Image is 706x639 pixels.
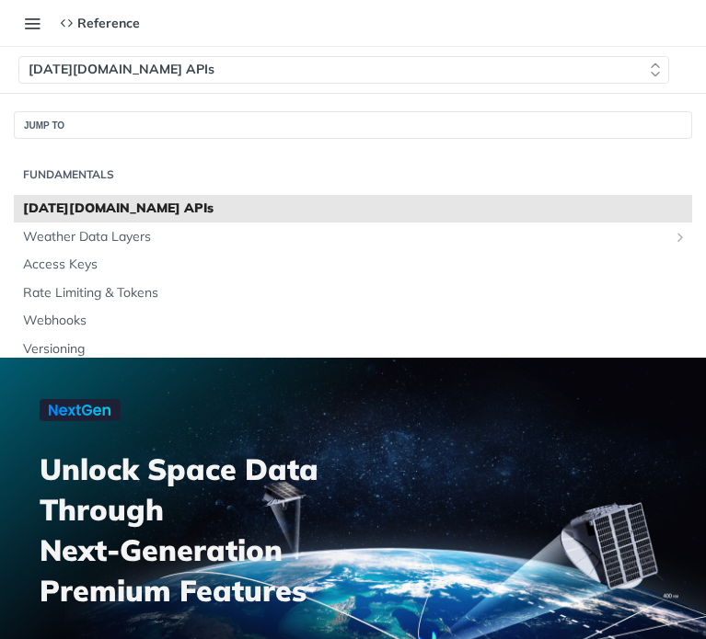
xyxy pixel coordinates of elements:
span: Rate Limiting & Tokens [23,284,688,302]
div: Reference [60,15,140,31]
span: Webhooks [23,312,688,330]
a: Versioning [14,336,692,363]
h2: Fundamentals [14,166,692,183]
h3: Unlock Space Data Through Next-Generation Premium Features [40,449,373,610]
a: Rate Limiting & Tokens [14,280,692,307]
button: JUMP TO [14,111,692,139]
a: Weather Data LayersShow subpages for Weather Data Layers [14,223,692,251]
a: Access Keys [14,251,692,279]
button: Toggle navigation menu [18,9,46,37]
a: Webhooks [14,307,692,335]
span: Weather Data Layers [23,228,668,246]
img: NextGen [40,399,121,421]
span: Access Keys [23,256,688,274]
span: Versioning [23,340,688,359]
span: [DATE][DOMAIN_NAME] APIs [29,61,214,79]
button: [DATE][DOMAIN_NAME] APIs [18,56,669,84]
a: [DATE][DOMAIN_NAME] APIs [14,195,692,223]
button: Show subpages for Weather Data Layers [673,230,688,245]
span: [DATE][DOMAIN_NAME] APIs [23,200,688,218]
